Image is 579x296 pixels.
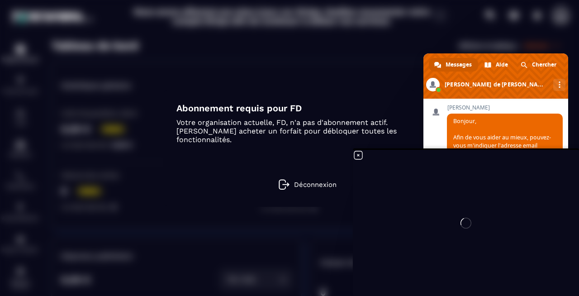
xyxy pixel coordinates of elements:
[447,105,563,111] span: [PERSON_NAME]
[453,117,555,198] span: Bonjour, Afin de vous aider au mieux, pouvez-vous m'indiquer l'adresse email rattachée à votre ab...
[176,103,403,114] h4: Abonnement requis pour FD
[515,58,563,72] a: Chercher
[496,58,508,72] span: Aide
[532,58,556,72] span: Chercher
[479,58,514,72] a: Aide
[429,58,478,72] a: Messages
[176,118,403,144] p: Votre organisation actuelle, FD, n'a pas d'abonnement actif. [PERSON_NAME] acheter un forfait pou...
[294,181,337,189] p: Déconnexion
[279,179,337,190] a: Déconnexion
[446,58,472,72] span: Messages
